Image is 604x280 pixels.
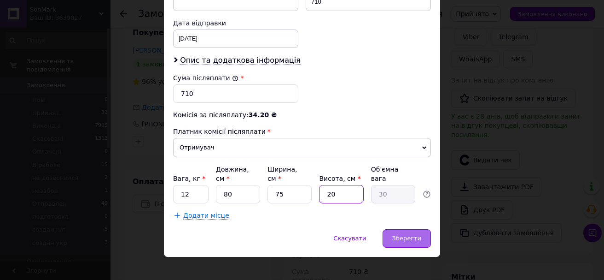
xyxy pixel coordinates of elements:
span: Отримувач [173,138,431,157]
span: Платник комісії післяплати [173,128,266,135]
span: Додати місце [183,212,229,220]
div: Комісія за післяплату: [173,110,431,119]
span: Зберегти [392,235,421,242]
span: Опис та додаткова інформація [180,56,301,65]
label: Ширина, см [267,166,297,182]
label: Вага, кг [173,175,205,182]
label: Довжина, см [216,166,249,182]
span: 34.20 ₴ [249,111,277,119]
label: Сума післяплати [173,74,238,82]
div: Об'ємна вага [371,165,415,183]
span: Скасувати [333,235,366,242]
div: Дата відправки [173,18,298,28]
label: Висота, см [319,175,360,182]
